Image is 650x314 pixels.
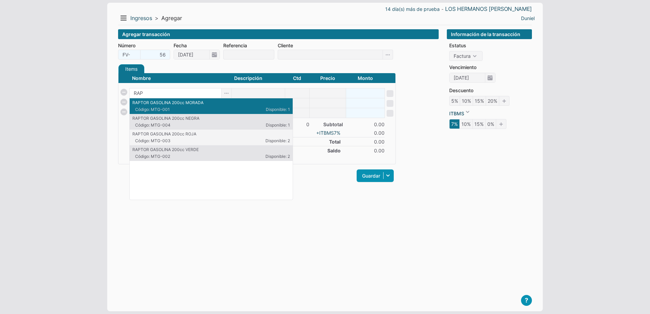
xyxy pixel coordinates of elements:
[129,73,231,83] th: Nombre
[460,96,473,106] i: 10%
[346,73,385,83] th: Monto
[266,122,290,128] i: Disponible: 1
[135,138,211,144] span: Código: MTG-003
[449,64,532,71] li: Vencimiento
[118,42,170,49] label: Número
[135,122,211,128] span: Código: MTG-004
[346,118,385,129] td: 0.00
[329,138,341,145] span: Total
[485,119,496,129] i: 0%
[266,106,290,113] i: Disponible: 1
[135,153,211,160] span: Código: MTG-002
[309,73,346,83] th: Precio
[449,109,471,117] a: ITBMS
[130,114,293,130] li: RAPTOR GASOLINA 200cc NEGRA
[447,29,532,39] div: Información de la transacción
[130,98,293,114] li: RAPTOR GASOLINA 200cc MORADA
[472,119,486,129] i: 15%
[132,115,290,121] p: RAPTOR GASOLINA 200cc NEGRA
[231,73,285,83] th: Descripción
[334,130,342,136] i: 7%
[118,29,439,39] div: Agregar transacción
[449,42,532,49] li: Estatus
[473,96,486,106] i: 15%
[357,169,394,182] a: Guardar
[285,118,309,129] td: 0
[344,147,385,154] span: 0.00
[132,147,290,153] p: RAPTOR GASOLINA 200cc VERDE
[521,295,532,306] button: ?
[130,130,293,145] li: RAPTOR GASOLINA 200cc ROJA
[344,138,385,145] span: 0.00
[130,15,152,22] a: Ingresos
[265,153,290,160] i: Disponible: 2
[449,119,460,129] i: 7%
[118,13,129,23] button: Menu
[316,129,342,136] a: ITBMS
[174,42,220,49] label: Fecha
[135,106,211,113] span: Código: MTG-001
[459,119,473,129] i: 10%
[316,130,319,136] i: +
[155,15,159,22] span: >
[309,118,346,129] th: Subtotal
[285,73,309,83] th: Ctd
[521,15,535,22] a: Duniel Macias
[449,96,460,106] i: 5%
[118,64,144,73] a: Items
[449,87,532,94] li: Descuento
[450,73,485,82] input: dd/mm/yyyy
[344,129,385,136] span: 0.00
[161,15,182,22] span: Agregar
[132,100,290,106] p: RAPTOR GASOLINA 200cc MORADA
[327,147,341,154] span: Saldo
[265,138,290,144] i: Disponible: 2
[385,5,440,13] a: 14 día(s) más de prueba
[441,7,443,11] span: -
[132,131,290,137] p: RAPTOR GASOLINA 200cc ROJA
[445,5,532,13] a: LOS HERMANOS [PERSON_NAME]
[486,96,499,106] i: 20%
[223,42,274,49] label: Referencia
[278,42,393,49] label: Cliente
